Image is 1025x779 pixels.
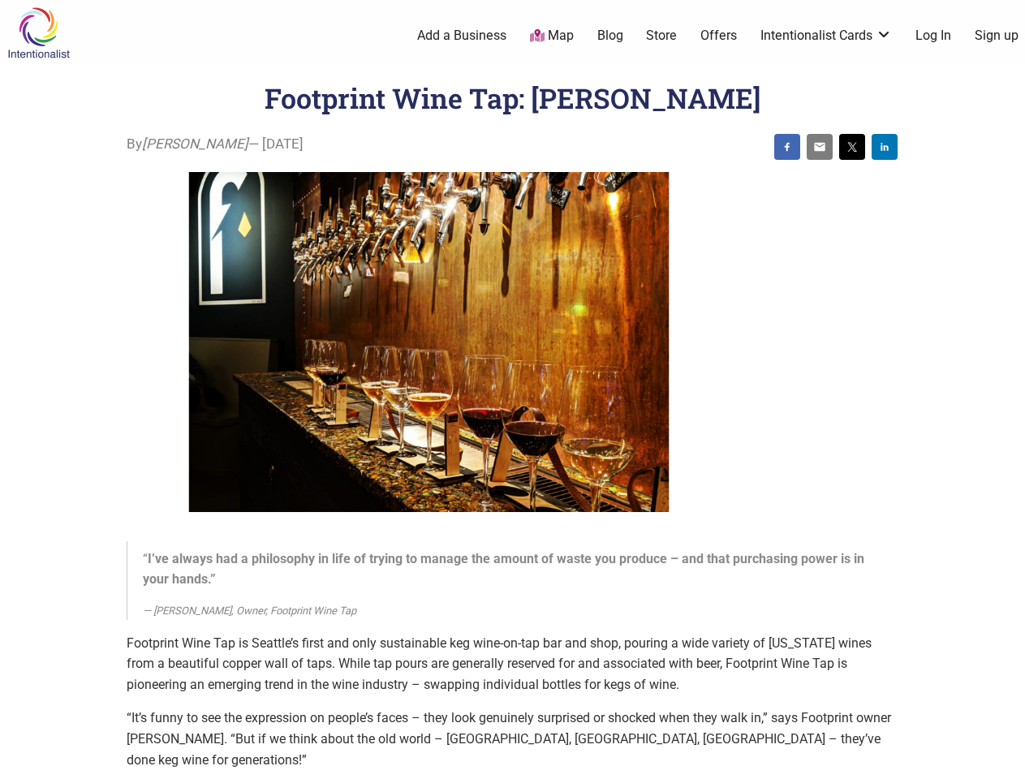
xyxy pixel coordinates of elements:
a: Log In [915,27,951,45]
a: Blog [597,27,623,45]
cite: [PERSON_NAME], Owner, Footprint Wine Tap [143,603,881,620]
a: Sign up [975,27,1019,45]
img: facebook sharing button [781,140,794,153]
strong: I’ve always had a philosophy in life of trying to manage the amount of waste you produce – and th... [143,551,864,587]
a: Store [646,27,677,45]
img: email sharing button [813,140,826,153]
img: linkedin sharing button [878,140,891,153]
span: By — [DATE] [127,134,304,155]
a: Add a Business [417,27,506,45]
i: [PERSON_NAME] [142,136,248,152]
p: Footprint Wine Tap is Seattle’s first and only sustainable keg wine-on-tap bar and shop, pouring ... [127,633,898,695]
img: twitter sharing button [846,140,859,153]
p: “It’s funny to see the expression on people’s faces – they look genuinely surprised or shocked wh... [127,708,898,770]
p: “ [143,549,881,590]
a: Intentionalist Cards [760,27,892,45]
h1: Footprint Wine Tap: [PERSON_NAME] [265,80,761,116]
a: Map [530,27,574,45]
a: Offers [700,27,737,45]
